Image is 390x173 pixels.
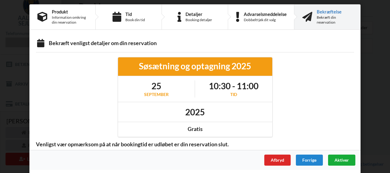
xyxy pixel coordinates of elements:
div: Forrige [296,155,323,166]
div: Bekræftelse [317,9,353,14]
div: Tid [209,91,258,98]
div: Detaljer [185,12,212,17]
span: Aktiver [335,157,349,163]
div: Information omkring din reservation [52,15,87,25]
div: Advarselsmeddelelse [244,12,287,17]
div: Tid [125,12,145,17]
div: Bekræft din reservation [317,15,353,25]
div: Booking detaljer [185,17,212,22]
div: Dobbelttjek dit valg [244,17,287,22]
div: Gratis [122,125,268,133]
div: Afbryd [264,155,291,166]
h1: 2025 [185,106,205,117]
span: Venligst vær opmærksom på at når bookingtid er udløbet er din reservation slut. [32,141,233,148]
div: september [144,91,169,98]
div: Søsætning og optagning 2025 [122,60,268,71]
div: Bekræft venligst detaljer om din reservation [36,40,354,48]
h1: 25 [144,80,169,91]
div: Book din tid [125,17,145,22]
h1: 10:30 - 11:00 [209,80,258,91]
div: Produkt [52,9,87,14]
